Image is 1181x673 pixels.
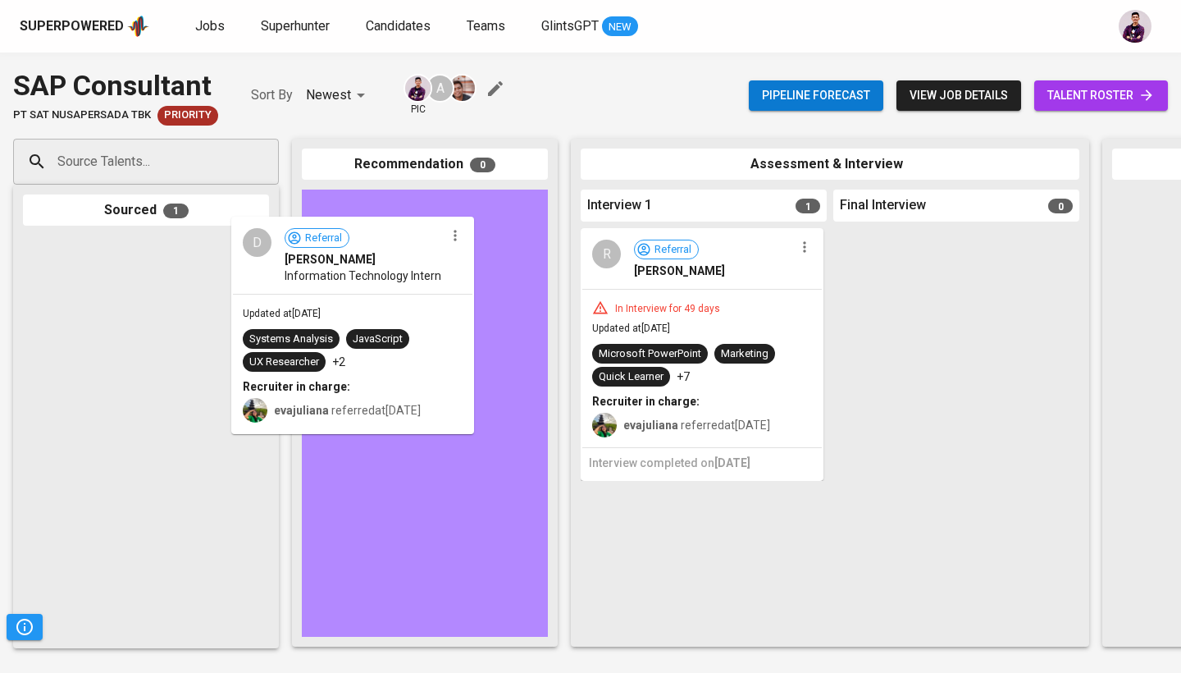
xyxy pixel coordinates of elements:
[796,199,820,213] span: 1
[157,106,218,126] div: Very Responsive
[302,149,548,181] div: Recommendation
[23,195,269,227] div: Sourced
[251,85,293,105] p: Sort By
[602,19,638,35] span: NEW
[541,18,599,34] span: GlintsGPT
[127,14,149,39] img: app logo
[195,16,228,37] a: Jobs
[840,196,926,215] span: Final Interview
[163,204,189,218] span: 1
[470,158,495,172] span: 0
[157,108,218,123] span: Priority
[1034,80,1168,111] a: talent roster
[404,74,432,117] div: pic
[910,85,1008,106] span: view job details
[20,17,124,36] div: Superpowered
[306,80,371,111] div: Newest
[261,16,333,37] a: Superhunter
[13,66,218,106] div: SAP Consultant
[749,80,883,111] button: Pipeline forecast
[581,149,1079,181] div: Assessment & Interview
[195,18,225,34] span: Jobs
[1119,10,1151,43] img: erwin@glints.com
[449,76,475,101] img: johanes@glints.com
[366,16,434,37] a: Candidates
[541,16,638,37] a: GlintsGPT NEW
[366,18,431,34] span: Candidates
[467,18,505,34] span: Teams
[896,80,1021,111] button: view job details
[405,76,431,101] img: erwin@glints.com
[13,108,151,123] span: PT Sat Nusapersada Tbk
[20,14,149,39] a: Superpoweredapp logo
[426,74,454,103] div: A
[7,614,43,640] button: Pipeline Triggers
[1048,199,1073,213] span: 0
[270,160,273,163] button: Open
[467,16,508,37] a: Teams
[261,18,330,34] span: Superhunter
[306,85,351,105] p: Newest
[1047,85,1155,106] span: talent roster
[762,85,870,106] span: Pipeline forecast
[587,196,652,215] span: Interview 1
